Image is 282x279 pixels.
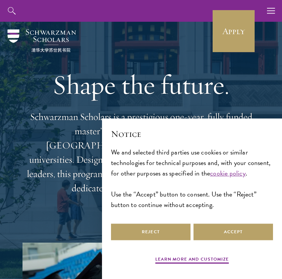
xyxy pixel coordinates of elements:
h1: Shape the future. [22,69,259,100]
button: Accept [193,223,273,240]
a: cookie policy [210,168,245,178]
h2: Notice [111,127,273,140]
button: Learn more and customize [155,256,229,265]
p: Schwarzman Scholars is a prestigious one-year, fully funded master’s program in global affairs at... [22,110,259,195]
a: Apply [213,10,255,52]
button: Reject [111,223,190,240]
div: We and selected third parties use cookies or similar technologies for technical purposes and, wit... [111,147,273,210]
img: Schwarzman Scholars [7,29,76,52]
